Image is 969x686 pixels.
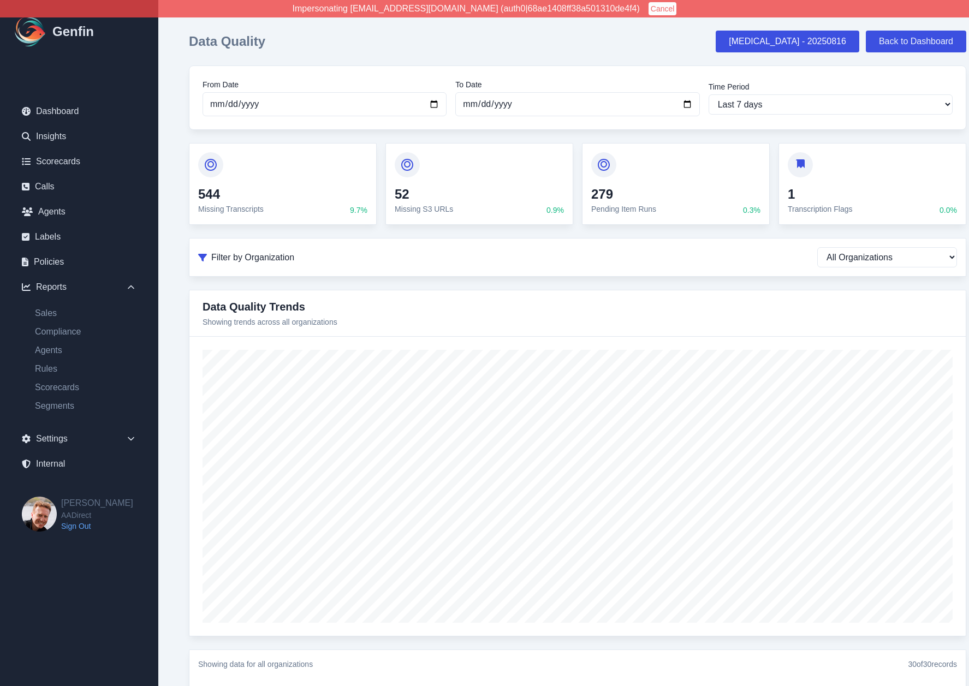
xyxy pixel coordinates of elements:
span: Pending Item Runs [591,205,656,213]
a: Internal [13,453,145,475]
div: 30 of 30 records [908,659,957,670]
span: Filter by Organization [211,251,294,264]
h1: Data Quality [189,33,265,50]
span: Transcription Flags [788,205,853,213]
span: AADirect [61,510,133,521]
label: Time Period [709,81,953,92]
h3: Data Quality Trends [203,299,337,314]
a: Insights [13,126,145,147]
span: 0.0 % [940,205,957,216]
label: To Date [455,79,699,90]
a: Policies [13,251,145,273]
a: Sign Out [61,521,133,532]
a: Compliance [26,325,145,338]
img: Brian Dunagan [22,497,57,532]
a: Back to Dashboard [866,31,966,52]
img: Logo [13,14,48,49]
a: Labels [13,226,145,248]
a: Agents [26,344,145,357]
div: Showing data for all organizations [198,659,313,670]
a: Sales [26,307,145,320]
a: Scorecards [13,151,145,172]
a: Dashboard [13,100,145,122]
h4: 544 [198,186,264,202]
button: Cancel [649,2,677,15]
h4: 1 [788,186,853,202]
h1: Genfin [52,23,94,40]
h4: 52 [395,186,453,202]
h2: [PERSON_NAME] [61,497,133,510]
p: Showing trends across all organizations [203,317,337,327]
a: Segments [26,399,145,413]
span: 9.7 % [350,205,367,216]
span: Missing Transcripts [198,205,264,213]
a: Rules [26,362,145,375]
span: 0.3 % [743,205,760,216]
div: Reports [13,276,145,298]
h4: 279 [591,186,656,202]
label: From Date [203,79,447,90]
a: [MEDICAL_DATA] - 20250816 [716,31,859,52]
div: Settings [13,428,145,450]
a: Scorecards [26,381,145,394]
span: 0.9 % [546,205,564,216]
span: Missing S3 URLs [395,205,453,213]
a: Agents [13,201,145,223]
a: Calls [13,176,145,198]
